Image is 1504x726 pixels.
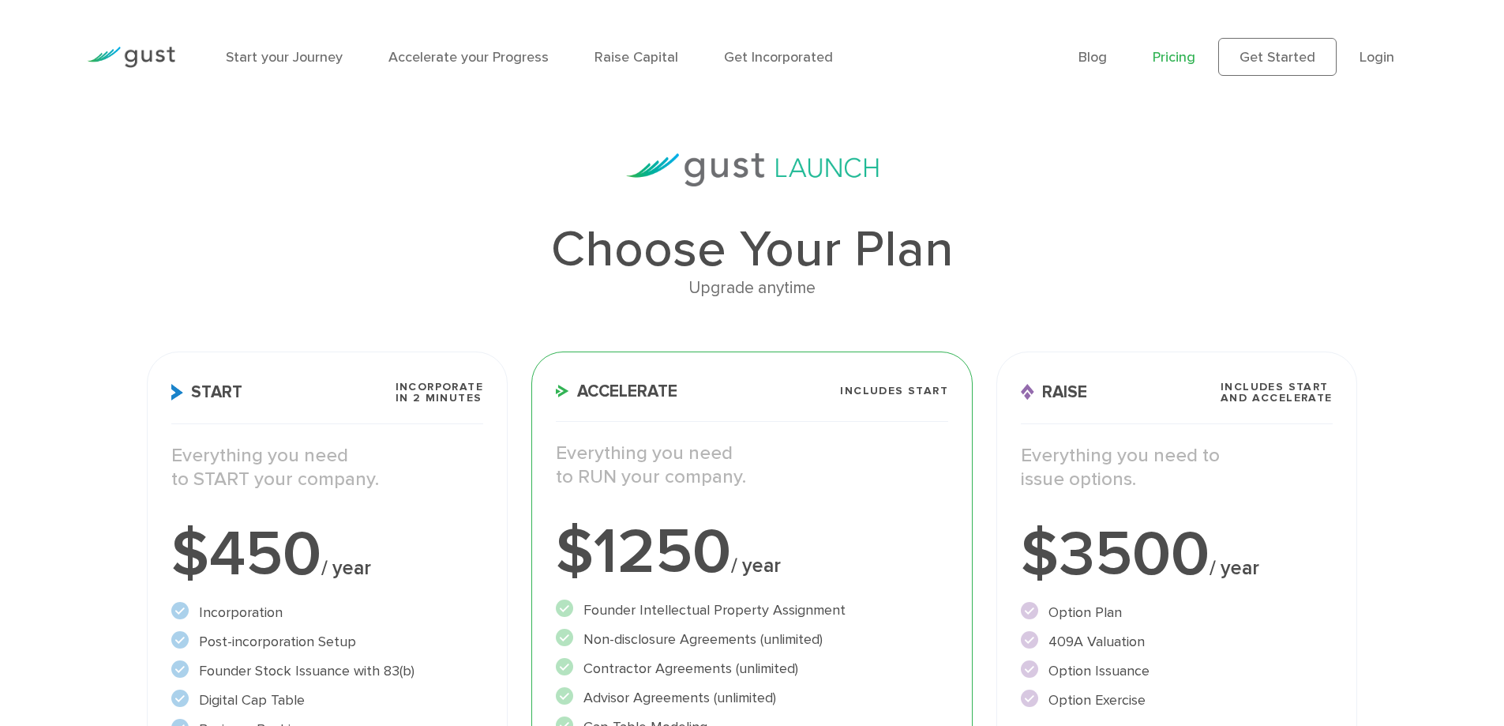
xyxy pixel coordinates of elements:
[556,687,948,709] li: Advisor Agreements (unlimited)
[1021,631,1333,653] li: 409A Valuation
[87,47,175,68] img: Gust Logo
[626,153,879,186] img: gust-launch-logos.svg
[731,554,781,577] span: / year
[171,384,242,401] span: Start
[556,383,677,400] span: Accelerate
[171,690,483,711] li: Digital Cap Table
[396,382,483,404] span: Incorporate in 2 Minutes
[1210,556,1259,580] span: / year
[1021,384,1034,401] img: Raise Icon
[147,275,1356,302] div: Upgrade anytime
[1221,382,1333,404] span: Includes START and ACCELERATE
[388,49,549,66] a: Accelerate your Progress
[1021,660,1333,682] li: Option Issuance
[840,386,948,397] span: Includes START
[556,385,569,397] img: Accelerate Icon
[1021,384,1087,401] span: Raise
[556,658,948,679] li: Contractor Agreements (unlimited)
[321,556,371,580] span: / year
[1021,523,1333,586] div: $3500
[1021,602,1333,623] li: Option Plan
[1021,444,1333,491] p: Everything you need to issue options.
[171,384,183,401] img: Start Icon X2
[724,49,833,66] a: Get Incorporated
[171,523,483,586] div: $450
[1218,38,1337,76] a: Get Started
[1021,690,1333,711] li: Option Exercise
[171,602,483,623] li: Incorporation
[556,600,948,621] li: Founder Intellectual Property Assignment
[171,660,483,682] li: Founder Stock Issuance with 83(b)
[1360,49,1394,66] a: Login
[171,444,483,491] p: Everything you need to START your company.
[1078,49,1107,66] a: Blog
[226,49,343,66] a: Start your Journey
[594,49,678,66] a: Raise Capital
[556,629,948,650] li: Non-disclosure Agreements (unlimited)
[556,442,948,489] p: Everything you need to RUN your company.
[147,224,1356,275] h1: Choose Your Plan
[1153,49,1195,66] a: Pricing
[171,631,483,653] li: Post-incorporation Setup
[556,521,948,584] div: $1250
